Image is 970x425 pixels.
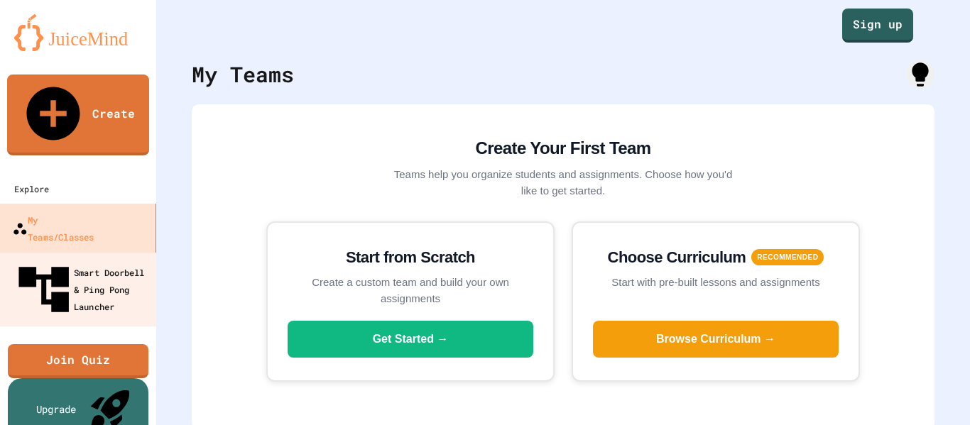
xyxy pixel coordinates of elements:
a: Create [7,74,149,155]
div: Explore [14,180,49,197]
div: My Teams/Classes [12,211,94,245]
span: RECOMMENDED [751,249,824,265]
div: How it works [906,60,934,89]
h3: Choose Curriculum [608,245,746,269]
h2: Create Your First Team [393,136,734,161]
div: Smart Doorbell & Ping Pong Launcher [13,260,151,320]
div: Upgrade [36,402,76,416]
p: Start with pre-built lessons and assignments [593,275,839,291]
p: Create a custom team and build your own assignments [288,275,533,307]
a: Sign up [842,9,913,43]
div: My Teams [192,58,294,90]
img: logo-orange.svg [14,14,142,51]
button: Get Started → [288,321,533,358]
a: Join Quiz [8,344,148,378]
button: Browse Curriculum → [593,321,839,358]
p: Teams help you organize students and assignments. Choose how you'd like to get started. [393,167,734,199]
h3: Start from Scratch [288,245,533,269]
